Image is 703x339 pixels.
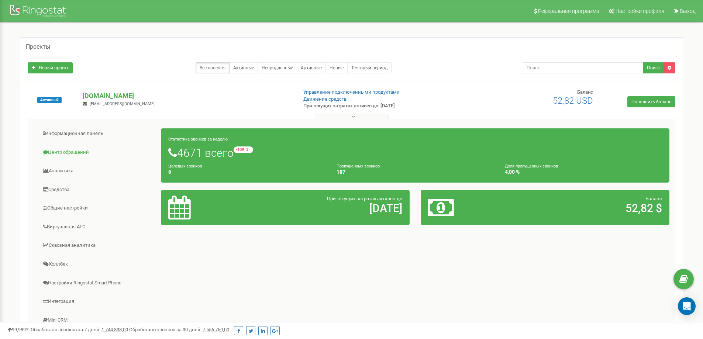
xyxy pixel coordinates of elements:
a: Все проекты [196,62,230,73]
a: Настройки Ringostat Smart Phone [34,274,161,292]
u: 1 744 838,00 [101,327,128,332]
p: [DOMAIN_NAME] [83,91,291,101]
span: При текущих затратах активен до [327,196,402,201]
a: Интеграция [34,293,161,311]
span: Баланс [645,196,662,201]
a: Аналитика [34,162,161,180]
h2: [DATE] [250,202,402,214]
input: Поиск [522,62,643,73]
a: Виртуальная АТС [34,218,161,236]
a: Активные [229,62,258,73]
a: Mini CRM [34,311,161,329]
span: Настройки профиля [616,8,664,14]
a: Движение средств [303,96,347,102]
a: Информационная панель [34,125,161,143]
h4: 6 [168,169,325,175]
a: Сквозная аналитика [34,236,161,255]
span: Выход [680,8,696,14]
a: Общие настройки [34,199,161,217]
p: При текущих затратах активен до: [DATE] [303,103,457,110]
div: Open Intercom Messenger [678,297,696,315]
a: Центр обращений [34,143,161,162]
a: Непродленные [258,62,297,73]
h2: 52,82 $ [510,202,662,214]
small: -109 [234,146,253,153]
h4: 4,00 % [505,169,662,175]
span: 99,989% [7,327,30,332]
h1: 4671 всего [168,146,662,159]
a: Архивные [297,62,326,73]
span: Реферальная программа [538,8,599,14]
span: Баланс [577,89,593,95]
span: Активный [37,97,62,103]
h4: 187 [337,169,494,175]
a: Пополнить баланс [627,96,675,107]
small: Целевых звонков [168,164,202,169]
span: Обработано звонков за 7 дней : [31,327,128,332]
small: Статистика звонков за неделю [168,137,228,142]
small: Пропущенных звонков [337,164,380,169]
a: Новые [325,62,348,73]
small: Доля пропущенных звонков [505,164,558,169]
a: Управление подключенными продуктами [303,89,400,95]
span: 52,82 USD [553,96,593,106]
a: Новый проект [28,62,73,73]
span: [EMAIL_ADDRESS][DOMAIN_NAME] [90,101,155,106]
u: 7 556 750,00 [203,327,229,332]
a: Коллбек [34,255,161,273]
button: Поиск [643,62,664,73]
h5: Проекты [26,44,50,50]
a: Тестовый период [347,62,392,73]
a: Средства [34,181,161,199]
span: Обработано звонков за 30 дней : [129,327,229,332]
